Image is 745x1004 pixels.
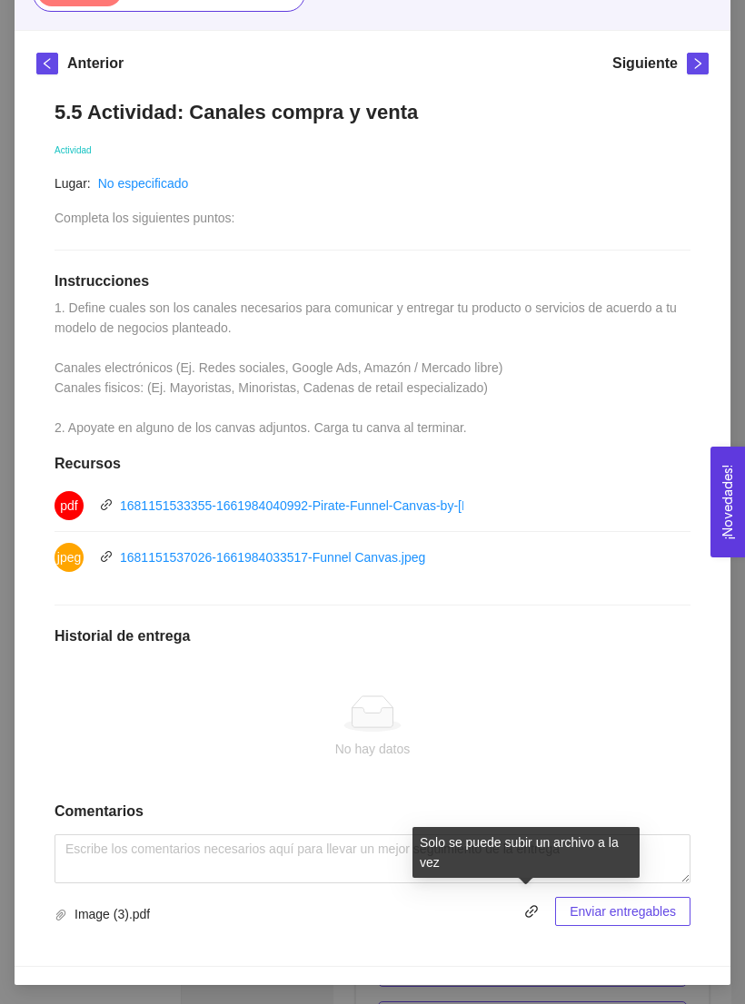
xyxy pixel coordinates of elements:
h1: Recursos [55,455,690,473]
span: link [100,498,113,511]
button: Open Feedback Widget [710,447,745,557]
span: Enviar entregables [570,901,676,921]
button: link [517,897,546,926]
h1: Instrucciones [55,272,690,290]
button: Enviar entregables [555,897,690,926]
h1: Historial de entrega [55,627,690,645]
span: right [688,57,708,70]
span: link [518,904,545,919]
h1: 5.5 Actividad: Canales compra y venta [55,100,690,124]
a: No especificado [98,176,189,191]
span: Completa los siguientes puntos: [55,211,234,225]
span: pdf [60,491,77,520]
span: 1. Define cuales son los canales necesarios para comunicar y entregar tu producto o servicios de ... [55,300,680,435]
article: Lugar: [55,173,91,193]
a: 1681151537026-1661984033517-Funnel Canvas.jpeg [120,550,425,565]
span: jpeg [57,543,81,572]
a: 1681151533355-1661984040992-Pirate-Funnel-Canvas-by-[PERSON_NAME].pdf [120,498,584,513]
button: left [36,53,58,74]
span: paper-clip [55,909,67,921]
span: link [100,550,113,563]
div: No hay datos [69,739,676,759]
h5: Siguiente [612,53,678,74]
span: Image (3).pdf [55,904,150,924]
button: right [687,53,709,74]
h1: Comentarios [55,802,690,821]
span: Actividad [55,145,92,155]
h5: Anterior [67,53,124,74]
span: left [37,57,57,70]
span: link [517,904,546,919]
